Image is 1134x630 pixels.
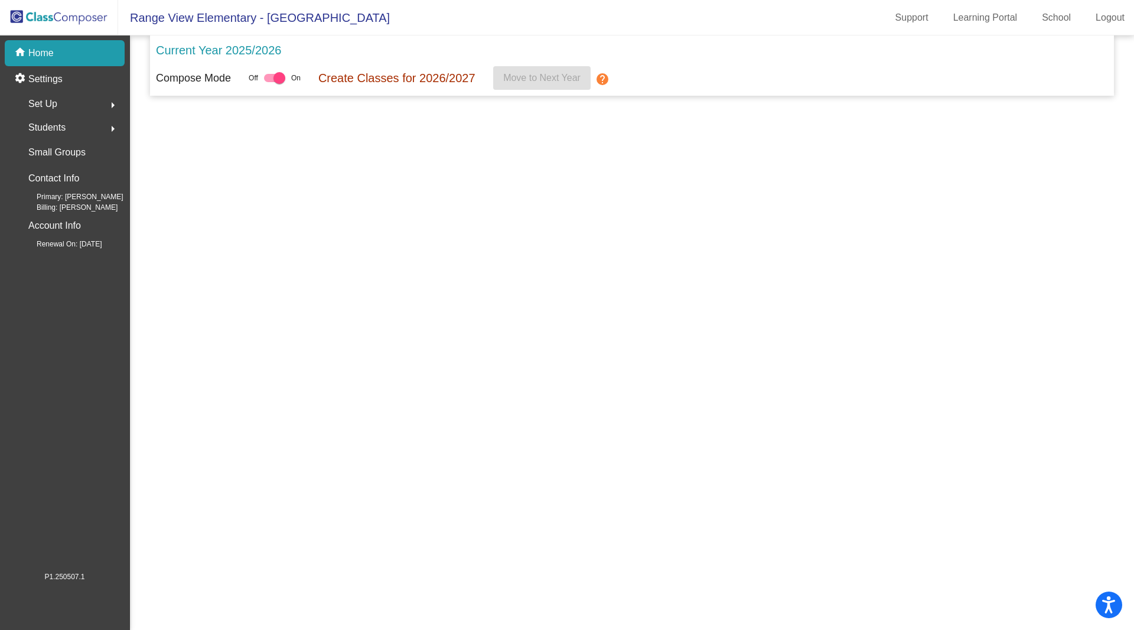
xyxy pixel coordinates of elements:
[493,66,591,90] button: Move to Next Year
[118,8,390,27] span: Range View Elementary - [GEOGRAPHIC_DATA]
[156,70,231,86] p: Compose Mode
[291,73,301,83] span: On
[28,96,57,112] span: Set Up
[28,72,63,86] p: Settings
[18,239,102,249] span: Renewal On: [DATE]
[944,8,1027,27] a: Learning Portal
[28,217,81,234] p: Account Info
[18,191,123,202] span: Primary: [PERSON_NAME]
[18,202,118,213] span: Billing: [PERSON_NAME]
[28,119,66,136] span: Students
[156,41,281,59] p: Current Year 2025/2026
[28,46,54,60] p: Home
[1032,8,1080,27] a: School
[14,46,28,60] mat-icon: home
[886,8,938,27] a: Support
[106,98,120,112] mat-icon: arrow_right
[249,73,258,83] span: Off
[1086,8,1134,27] a: Logout
[28,170,79,187] p: Contact Info
[318,69,475,87] p: Create Classes for 2026/2027
[503,73,581,83] span: Move to Next Year
[14,72,28,86] mat-icon: settings
[595,72,610,86] mat-icon: help
[28,144,86,161] p: Small Groups
[106,122,120,136] mat-icon: arrow_right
